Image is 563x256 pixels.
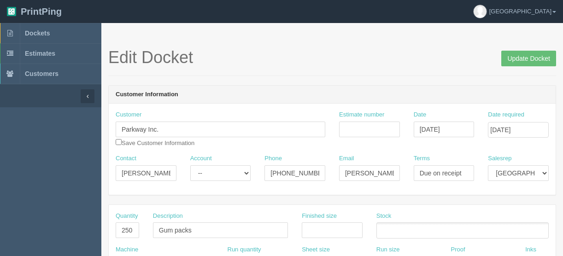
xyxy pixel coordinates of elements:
[488,111,524,119] label: Date required
[190,154,212,163] label: Account
[116,122,325,137] input: Enter customer name
[25,70,59,77] span: Customers
[501,51,556,66] input: Update Docket
[264,154,282,163] label: Phone
[116,111,141,119] label: Customer
[339,154,354,163] label: Email
[474,5,487,18] img: avatar_default-7531ab5dedf162e01f1e0bb0964e6a185e93c5c22dfe317fb01d7f8cd2b1632c.jpg
[376,245,400,254] label: Run size
[25,29,50,37] span: Dockets
[302,245,330,254] label: Sheet size
[302,212,337,221] label: Finished size
[108,48,556,67] h1: Edit Docket
[525,245,536,254] label: Inks
[153,212,183,221] label: Description
[414,111,426,119] label: Date
[25,50,55,57] span: Estimates
[109,86,556,104] header: Customer Information
[451,245,465,254] label: Proof
[414,154,430,163] label: Terms
[116,111,325,147] div: Save Customer Information
[339,111,384,119] label: Estimate number
[7,7,16,16] img: logo-3e63b451c926e2ac314895c53de4908e5d424f24456219fb08d385ab2e579770.png
[116,245,138,254] label: Machine
[376,212,392,221] label: Stock
[116,154,136,163] label: Contact
[116,212,138,221] label: Quantity
[488,154,511,163] label: Salesrep
[228,245,261,254] label: Run quantity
